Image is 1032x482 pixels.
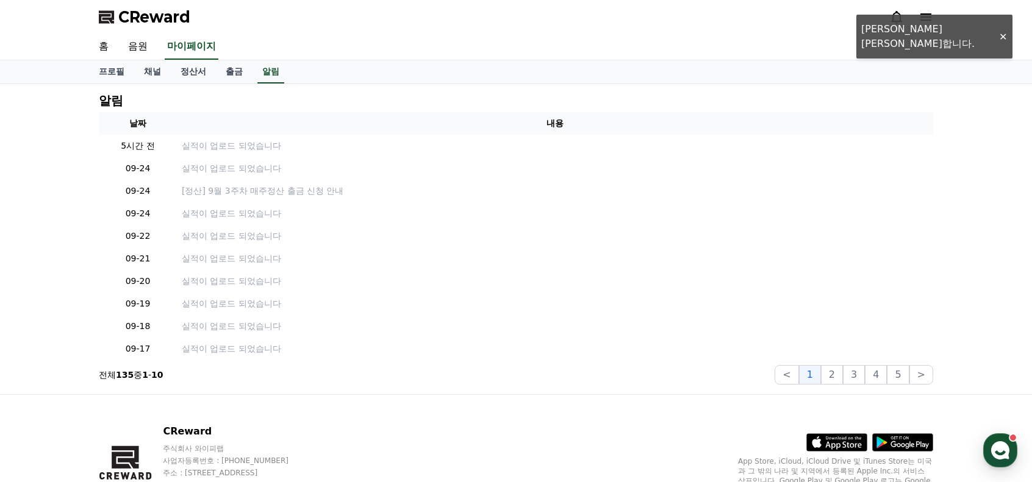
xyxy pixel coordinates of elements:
a: 대화 [81,381,157,411]
a: 실적이 업로드 되었습니다 [182,252,928,265]
p: 09-24 [104,162,172,175]
p: 주식회사 와이피랩 [163,444,312,453]
span: 설정 [188,399,203,409]
p: 전체 중 - [99,369,163,381]
p: 09-24 [104,207,172,220]
p: 09-18 [104,320,172,333]
a: 정산서 [171,60,216,83]
a: 설정 [157,381,234,411]
a: 홈 [89,34,118,60]
a: 실적이 업로드 되었습니다 [182,140,928,152]
h4: 알림 [99,94,123,107]
button: 3 [843,365,865,385]
p: CReward [163,424,312,439]
button: < [775,365,798,385]
button: 4 [865,365,887,385]
button: 1 [799,365,821,385]
strong: 135 [116,370,134,380]
p: 09-17 [104,342,172,355]
a: 실적이 업로드 되었습니다 [182,342,928,355]
a: [정산] 9월 3주차 매주정산 출금 신청 안내 [182,185,928,197]
p: 09-22 [104,230,172,243]
p: 09-24 [104,185,172,197]
a: 음원 [118,34,157,60]
a: 실적이 업로드 되었습니다 [182,162,928,175]
p: 사업자등록번호 : [PHONE_NUMBER] [163,456,312,466]
a: 실적이 업로드 되었습니다 [182,320,928,333]
p: 09-20 [104,275,172,288]
a: 실적이 업로드 되었습니다 [182,297,928,310]
th: 날짜 [99,112,177,135]
th: 내용 [177,112,933,135]
strong: 10 [151,370,163,380]
a: 프로필 [89,60,134,83]
span: 대화 [112,400,126,409]
strong: 1 [142,370,148,380]
button: 5 [887,365,909,385]
a: 채널 [134,60,171,83]
a: CReward [99,7,190,27]
a: 실적이 업로드 되었습니다 [182,275,928,288]
a: 실적이 업로드 되었습니다 [182,230,928,243]
a: 출금 [216,60,253,83]
a: 홈 [4,381,81,411]
a: 실적이 업로드 되었습니다 [182,207,928,220]
p: 5시간 전 [104,140,172,152]
button: 2 [821,365,843,385]
p: 주소 : [STREET_ADDRESS] [163,468,312,478]
p: 09-21 [104,252,172,265]
button: > [909,365,933,385]
a: 알림 [257,60,284,83]
p: 09-19 [104,297,172,310]
span: 홈 [38,399,46,409]
span: CReward [118,7,190,27]
a: 마이페이지 [165,34,218,60]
